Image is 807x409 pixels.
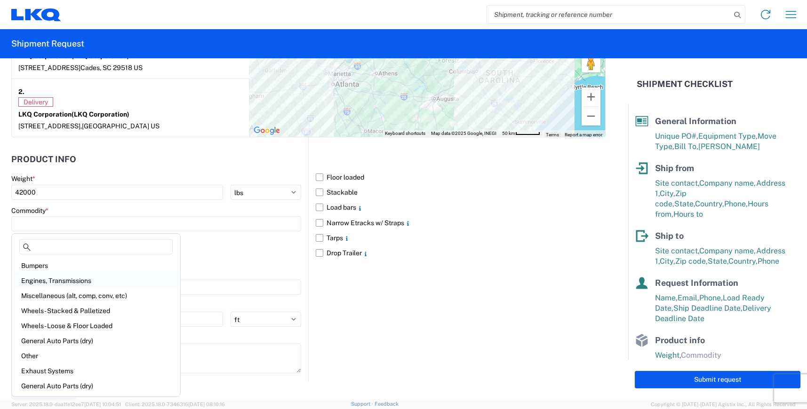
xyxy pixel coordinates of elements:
div: Exhaust Systems [14,363,178,378]
span: [STREET_ADDRESS], [18,122,82,130]
span: Weight, [655,351,681,360]
span: Phone, [699,293,723,302]
div: Engines, Transmissions [14,273,178,288]
span: Equipment Type, [698,132,758,141]
a: Feedback [375,401,399,407]
span: Ship Deadline Date, [673,304,743,313]
span: General Information [655,116,736,126]
span: Ship to [655,231,684,241]
span: City, [660,257,675,266]
div: General Auto Parts (dry) [14,393,178,409]
button: Keyboard shortcuts [385,130,425,137]
label: Narrow Etracks w/ Straps [316,215,606,230]
span: [DATE] 10:04:51 [84,401,121,407]
img: Google [251,125,282,137]
span: Phone, [724,199,748,208]
span: Request Information [655,278,738,288]
span: 50 km [502,131,515,136]
span: Server: 2025.18.0-daa1fe12ee7 [11,401,121,407]
span: Unique PO#, [655,132,698,141]
div: General Auto Parts (dry) [14,333,178,348]
div: General Auto Parts (dry) [14,378,178,393]
button: Drag Pegman onto the map to open Street View [582,54,600,72]
strong: LKQ Corporation [18,110,129,118]
label: Load bars [316,200,606,215]
span: Cades, SC 29518 US [80,64,143,71]
a: Report a map error [565,132,602,137]
h2: Shipment Checklist [637,79,733,90]
span: Copyright © [DATE]-[DATE] Agistix Inc., All Rights Reserved [651,400,796,409]
a: Terms [546,132,559,137]
span: Hours to [673,210,703,219]
input: H [158,312,223,327]
span: Client: 2025.18.0-7346316 [125,401,225,407]
label: Commodity [11,206,48,215]
a: Support [351,401,375,407]
a: Open this area in Google Maps (opens a new window) [251,125,282,137]
span: [GEOGRAPHIC_DATA] US [82,122,160,130]
label: Weight [11,174,35,183]
span: Email, [678,293,699,302]
span: Company name, [699,246,756,255]
strong: 2. [18,86,24,97]
span: Commodity [681,351,721,360]
span: State, [674,199,695,208]
span: State, [708,257,728,266]
span: [DATE] 08:10:16 [188,401,225,407]
span: Bill To, [674,142,698,151]
div: Wheels - Loose & Floor Loaded [14,318,178,333]
label: Stackable [316,185,606,200]
span: Delivery [18,97,53,107]
label: Tarps [316,230,606,245]
input: Shipment, tracking or reference number [487,6,731,24]
button: Submit request [635,371,800,388]
h2: Shipment Request [11,38,84,49]
span: Country, [728,257,758,266]
span: [PERSON_NAME] [698,142,760,151]
span: Site contact, [655,246,699,255]
button: Zoom out [582,107,600,126]
div: Bumpers [14,258,178,273]
span: [STREET_ADDRESS] [18,64,80,71]
span: Zip code, [675,257,708,266]
span: Site contact, [655,179,699,188]
h2: Product Info [11,155,76,164]
div: Wheels - Stacked & Palletized [14,303,178,318]
span: Product info [655,335,705,345]
span: Country, [695,199,724,208]
span: Company name, [699,179,756,188]
label: Drop Trailer [316,245,606,260]
button: Map Scale: 50 km per 49 pixels [499,130,543,137]
span: Name, [655,293,678,302]
span: (LKQ Corporation) [72,110,129,118]
span: City, [660,189,675,198]
span: Map data ©2025 Google, INEGI [431,131,496,136]
button: Zoom in [582,87,600,106]
div: Other [14,348,178,363]
span: Ship from [655,163,694,173]
span: Phone [758,257,779,266]
div: Miscellaneous (alt, comp, conv, etc) [14,288,178,303]
label: Floor loaded [316,170,606,185]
